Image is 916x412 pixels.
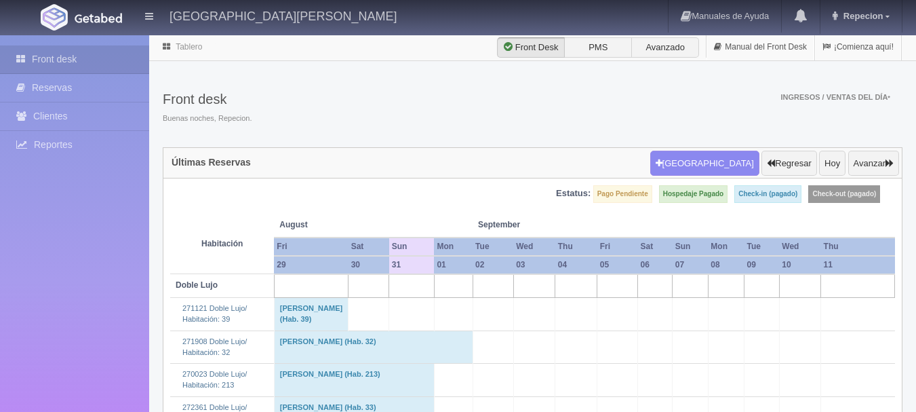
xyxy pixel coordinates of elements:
label: Front Desk [497,37,565,58]
th: 03 [513,256,555,274]
span: Buenas noches, Repecion. [163,113,252,124]
a: Tablero [176,42,202,52]
th: 05 [597,256,638,274]
th: Fri [274,238,348,256]
th: Sat [349,238,389,256]
button: Avanzar [848,151,899,176]
strong: Habitación [201,239,243,248]
a: 270023 Doble Lujo/Habitación: 213 [182,370,247,389]
th: 29 [274,256,348,274]
button: [GEOGRAPHIC_DATA] [650,151,759,176]
h3: Front desk [163,92,252,107]
img: Getabed [41,4,68,31]
th: 30 [349,256,389,274]
label: Check-out (pagado) [808,185,880,203]
label: Estatus: [556,187,591,200]
th: Thu [555,238,597,256]
th: Sun [389,238,435,256]
td: [PERSON_NAME] (Hab. 32) [274,331,473,363]
h4: Últimas Reservas [172,157,251,168]
h4: [GEOGRAPHIC_DATA][PERSON_NAME] [170,7,397,24]
th: 08 [708,256,744,274]
th: Sun [673,238,709,256]
label: Avanzado [631,37,699,58]
th: Wed [513,238,555,256]
th: 11 [821,256,895,274]
button: Hoy [819,151,845,176]
span: Repecion [840,11,883,21]
th: Thu [821,238,895,256]
img: Getabed [75,13,122,23]
th: 02 [473,256,513,274]
th: 06 [638,256,673,274]
span: Ingresos / Ventas del día [780,93,890,101]
th: 01 [434,256,473,274]
label: PMS [564,37,632,58]
td: [PERSON_NAME] (Hab. 39) [274,298,348,331]
th: Mon [434,238,473,256]
b: Doble Lujo [176,280,218,290]
label: Check-in (pagado) [734,185,801,203]
th: Fri [597,238,638,256]
a: 271908 Doble Lujo/Habitación: 32 [182,337,247,356]
th: Tue [473,238,513,256]
th: 10 [779,256,820,274]
th: 09 [744,256,780,274]
span: August [279,219,383,231]
label: Pago Pendiente [593,185,652,203]
th: 31 [389,256,435,274]
th: Sat [638,238,673,256]
th: Tue [744,238,780,256]
button: Regresar [761,151,816,176]
span: September [478,219,550,231]
th: Mon [708,238,744,256]
a: 271121 Doble Lujo/Habitación: 39 [182,304,247,323]
th: Wed [779,238,820,256]
a: ¡Comienza aquí! [815,34,901,60]
td: [PERSON_NAME] (Hab. 213) [274,364,434,396]
a: Manual del Front Desk [706,34,814,60]
th: 07 [673,256,709,274]
th: 04 [555,256,597,274]
label: Hospedaje Pagado [659,185,728,203]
